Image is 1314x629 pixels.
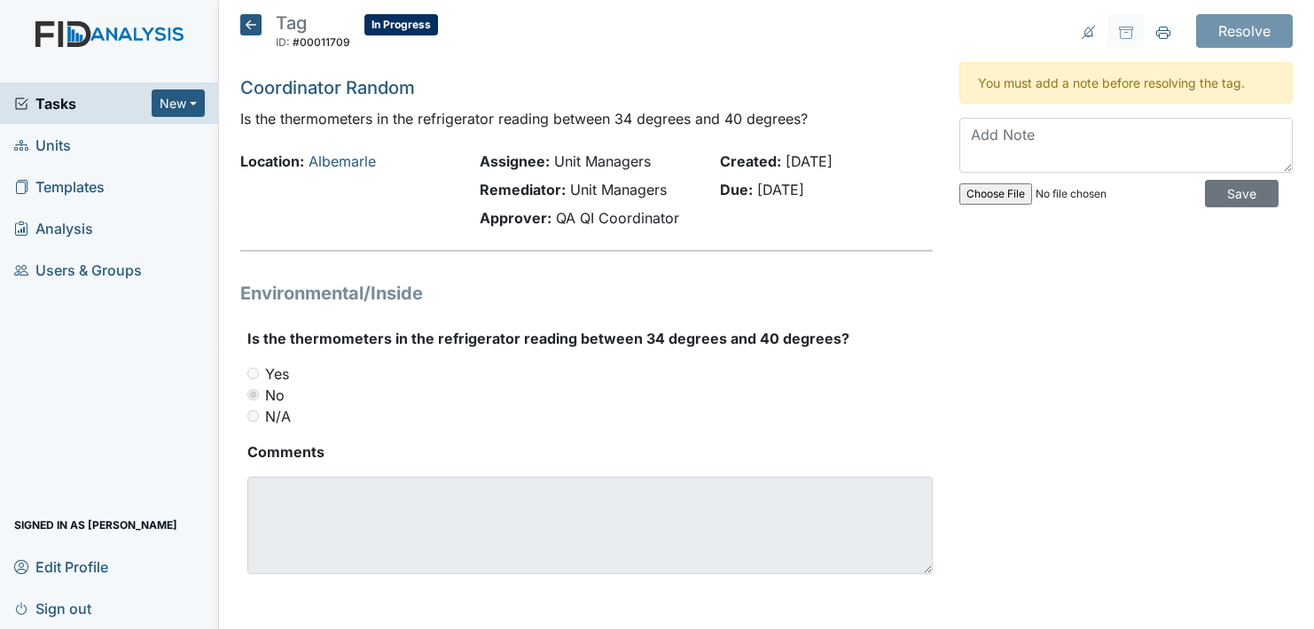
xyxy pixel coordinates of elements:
span: In Progress [364,14,438,35]
span: Unit Managers [570,181,667,198]
strong: Assignee: [480,152,550,170]
label: Yes [265,363,289,384]
span: Users & Groups [14,256,142,283]
strong: Approver: [480,209,551,227]
span: Tag [276,12,307,34]
span: Analysis [14,214,93,242]
h1: Environmental/Inside [240,280,933,307]
label: N/A [265,406,291,427]
label: Is the thermometers in the refrigerator reading between 34 degrees and 40 degrees? [247,328,849,349]
p: Is the thermometers in the refrigerator reading between 34 degrees and 40 degrees? [240,108,933,129]
span: Edit Profile [14,553,108,580]
a: Tasks [14,93,152,114]
span: ID: [276,35,290,49]
a: Coordinator Random [240,77,415,98]
input: No [247,389,259,400]
div: You must add a note before resolving the tag. [959,62,1293,104]
strong: Location: [240,152,304,170]
strong: Created: [720,152,781,170]
input: Resolve [1196,14,1293,48]
button: New [152,89,205,117]
input: Yes [247,368,259,379]
span: Unit Managers [554,152,651,170]
span: QA QI Coordinator [556,209,679,227]
a: Albemarle [309,152,376,170]
span: Sign out [14,594,91,622]
input: N/A [247,410,259,422]
span: Signed in as [PERSON_NAME] [14,511,177,539]
strong: Comments [247,441,933,462]
strong: Remediator: [480,181,566,198]
span: Units [14,131,71,159]
span: #00011709 [293,35,350,49]
input: Save [1205,180,1279,207]
span: [DATE] [786,152,833,170]
label: No [265,384,285,406]
span: [DATE] [757,181,804,198]
strong: Due: [720,181,753,198]
span: Templates [14,173,105,200]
